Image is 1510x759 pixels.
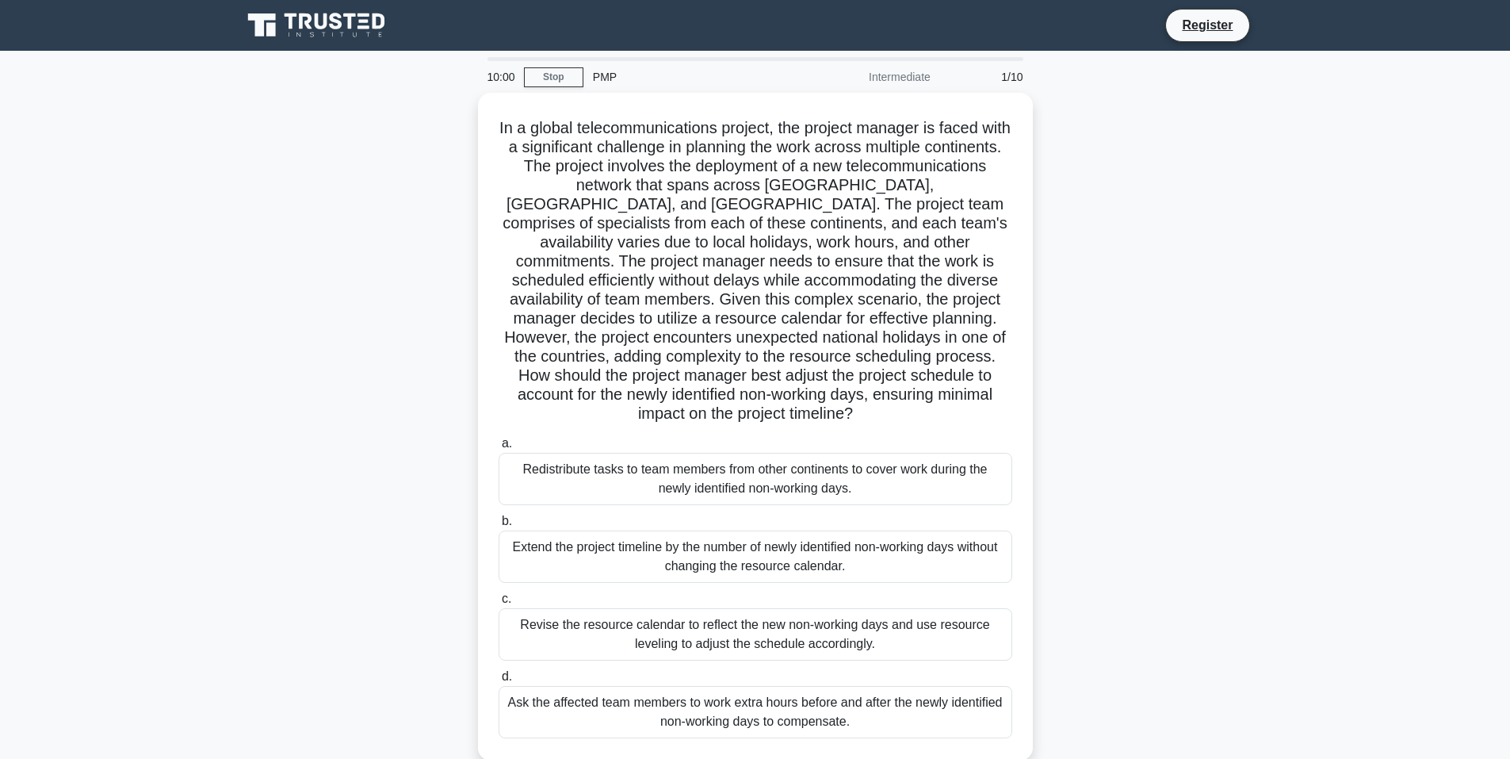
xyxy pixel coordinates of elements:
[524,67,583,87] a: Stop
[499,453,1012,505] div: Redistribute tasks to team members from other continents to cover work during the newly identifie...
[583,61,801,93] div: PMP
[502,592,511,605] span: c.
[502,669,512,683] span: d.
[940,61,1033,93] div: 1/10
[499,531,1012,583] div: Extend the project timeline by the number of newly identified non-working days without changing t...
[502,514,512,527] span: b.
[1172,15,1242,35] a: Register
[801,61,940,93] div: Intermediate
[478,61,524,93] div: 10:00
[499,686,1012,738] div: Ask the affected team members to work extra hours before and after the newly identified non-worki...
[497,118,1014,424] h5: In a global telecommunications project, the project manager is faced with a significant challenge...
[502,436,512,450] span: a.
[499,608,1012,661] div: Revise the resource calendar to reflect the new non-working days and use resource leveling to adj...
